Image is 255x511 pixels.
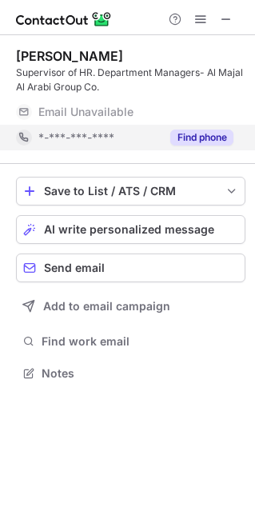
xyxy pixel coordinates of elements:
[44,223,214,236] span: AI write personalized message
[44,261,105,274] span: Send email
[16,254,245,282] button: Send email
[16,292,245,321] button: Add to email campaign
[42,366,239,381] span: Notes
[43,300,170,313] span: Add to email campaign
[16,362,245,385] button: Notes
[16,215,245,244] button: AI write personalized message
[38,105,133,119] span: Email Unavailable
[170,130,233,146] button: Reveal Button
[16,177,245,206] button: save-profile-one-click
[16,48,123,64] div: [PERSON_NAME]
[16,10,112,29] img: ContactOut v5.3.10
[16,66,245,94] div: Supervisor of HR. Department Managers- Al Majal Al Arabi Group Co.
[42,334,239,349] span: Find work email
[16,330,245,353] button: Find work email
[44,185,217,198] div: Save to List / ATS / CRM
